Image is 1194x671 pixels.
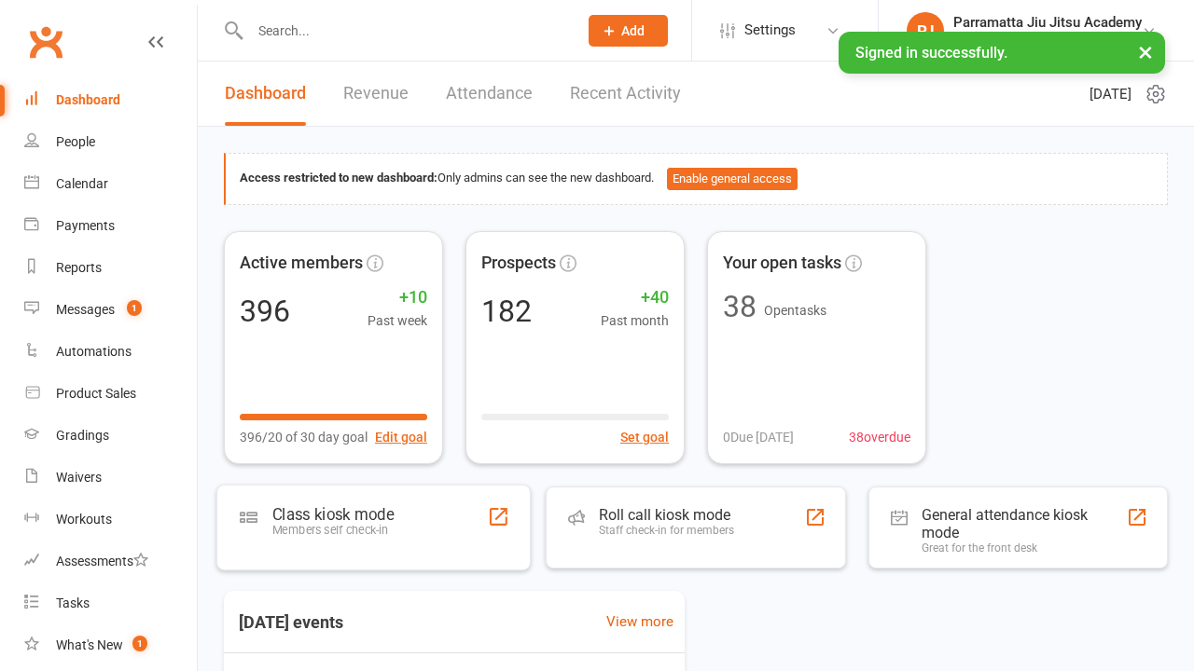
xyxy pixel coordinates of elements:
[24,541,197,582] a: Assessments
[601,310,669,331] span: Past month
[56,386,136,401] div: Product Sales
[56,92,120,107] div: Dashboard
[849,427,910,447] span: 38 overdue
[56,344,132,359] div: Automations
[56,637,123,652] div: What's New
[240,296,290,326] div: 396
[24,247,197,289] a: Reports
[24,121,197,163] a: People
[132,636,147,651] span: 1
[56,218,115,233] div: Payments
[922,541,1127,555] div: Great for the front desk
[481,250,556,277] span: Prospects
[24,331,197,373] a: Automations
[240,171,437,185] strong: Access restricted to new dashboard:
[240,250,363,277] span: Active members
[24,79,197,121] a: Dashboard
[56,134,95,149] div: People
[244,18,564,44] input: Search...
[24,205,197,247] a: Payments
[368,310,427,331] span: Past week
[907,12,944,49] div: PJ
[24,624,197,666] a: What's New1
[272,523,394,537] div: Members self check-in
[24,499,197,541] a: Workouts
[570,62,681,126] a: Recent Activity
[953,31,1142,48] div: Parramatta Jiu Jitsu Academy
[56,302,115,317] div: Messages
[953,14,1142,31] div: Parramatta Jiu Jitsu Academy
[56,260,102,275] div: Reports
[1090,83,1132,105] span: [DATE]
[224,606,358,639] h3: [DATE] events
[744,9,796,51] span: Settings
[56,176,108,191] div: Calendar
[764,303,826,318] span: Open tasks
[24,582,197,624] a: Tasks
[446,62,533,126] a: Attendance
[855,44,1007,62] span: Signed in successfully.
[723,250,841,277] span: Your open tasks
[599,506,734,524] div: Roll call kiosk mode
[240,427,368,447] span: 396/20 of 30 day goal
[601,284,669,311] span: +40
[723,292,757,322] div: 38
[24,457,197,499] a: Waivers
[56,512,112,527] div: Workouts
[481,296,532,326] div: 182
[56,470,102,485] div: Waivers
[127,300,142,316] span: 1
[24,373,197,415] a: Product Sales
[56,596,90,610] div: Tasks
[723,427,794,447] span: 0 Due [DATE]
[922,506,1127,541] div: General attendance kiosk mode
[1129,32,1162,72] button: ×
[56,554,148,568] div: Assessments
[375,427,427,447] button: Edit goal
[620,427,669,447] button: Set goal
[368,284,427,311] span: +10
[599,524,734,537] div: Staff check-in for members
[22,19,69,65] a: Clubworx
[272,504,394,523] div: Class kiosk mode
[225,62,306,126] a: Dashboard
[56,428,109,443] div: Gradings
[24,415,197,457] a: Gradings
[606,610,673,633] a: View more
[240,168,1153,190] div: Only admins can see the new dashboard.
[24,163,197,205] a: Calendar
[667,168,798,190] button: Enable general access
[621,23,645,38] span: Add
[343,62,409,126] a: Revenue
[24,289,197,331] a: Messages 1
[589,15,668,47] button: Add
